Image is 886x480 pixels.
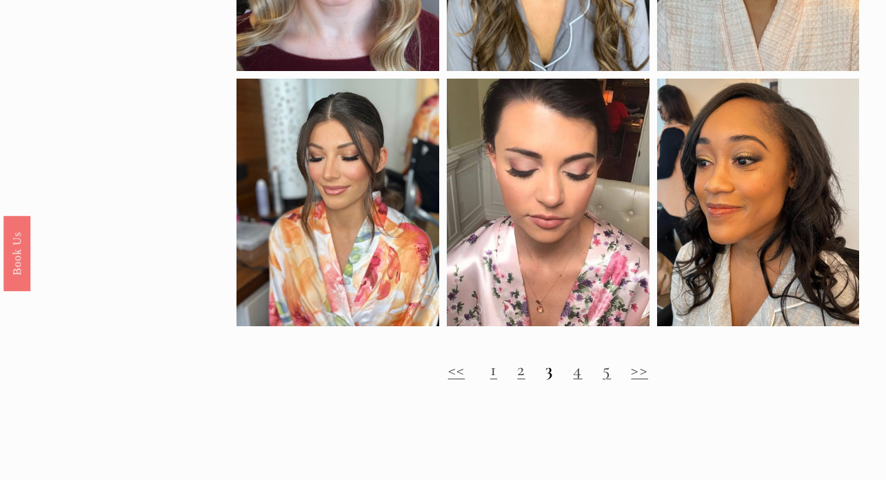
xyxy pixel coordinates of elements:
a: 1 [490,359,497,380]
a: << [448,359,465,380]
a: 2 [517,359,525,380]
a: 4 [573,359,582,380]
a: >> [631,359,648,380]
strong: 3 [545,359,553,380]
a: Book Us [3,216,30,291]
a: 5 [603,359,611,380]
